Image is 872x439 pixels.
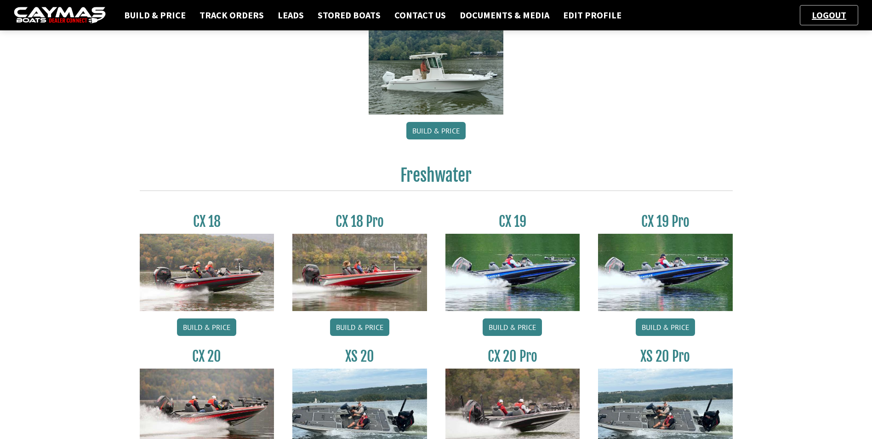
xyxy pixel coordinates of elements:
[598,213,733,230] h3: CX 19 Pro
[483,318,542,336] a: Build & Price
[445,234,580,311] img: CX19_thumbnail.jpg
[636,318,695,336] a: Build & Price
[140,165,733,191] h2: Freshwater
[140,348,274,365] h3: CX 20
[390,9,450,21] a: Contact Us
[140,234,274,311] img: CX-18S_thumbnail.jpg
[292,348,427,365] h3: XS 20
[292,213,427,230] h3: CX 18 Pro
[598,234,733,311] img: CX19_thumbnail.jpg
[273,9,308,21] a: Leads
[14,7,106,24] img: caymas-dealer-connect-2ed40d3bc7270c1d8d7ffb4b79bf05adc795679939227970def78ec6f6c03838.gif
[807,9,851,21] a: Logout
[445,213,580,230] h3: CX 19
[598,348,733,365] h3: XS 20 Pro
[292,234,427,311] img: CX-18SS_thumbnail.jpg
[195,9,268,21] a: Track Orders
[177,318,236,336] a: Build & Price
[455,9,554,21] a: Documents & Media
[445,348,580,365] h3: CX 20 Pro
[120,9,190,21] a: Build & Price
[313,9,385,21] a: Stored Boats
[559,9,626,21] a: Edit Profile
[330,318,389,336] a: Build & Price
[369,13,503,114] img: 24_HB_thumbnail.jpg
[406,122,466,139] a: Build & Price
[140,213,274,230] h3: CX 18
